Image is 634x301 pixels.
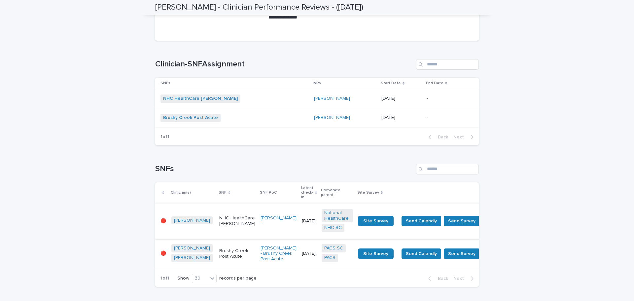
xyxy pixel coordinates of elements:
[406,218,437,224] span: Send Calendly
[423,276,451,282] button: Back
[448,218,475,224] span: Send Survey
[402,216,441,226] button: Send Calendly
[155,3,363,12] h2: [PERSON_NAME] - Clinician Performance Reviews - ([DATE])
[302,218,316,224] p: [DATE]
[155,203,490,239] tr: 🔴[PERSON_NAME] NHC HealthCare [PERSON_NAME][PERSON_NAME] - [DATE]National HealthCare NHC SC Site ...
[321,187,353,199] p: Corporate parent
[174,255,210,261] a: [PERSON_NAME]
[160,218,166,224] p: 🔴
[324,255,335,261] a: PACS
[192,275,208,282] div: 30
[423,134,451,140] button: Back
[381,96,421,101] p: [DATE]
[406,250,437,257] span: Send Calendly
[324,225,342,231] a: NHC SC
[324,210,350,221] a: National HealthCare
[219,248,255,259] p: Brushy Creek Post Acute
[444,248,480,259] button: Send Survey
[444,216,480,226] button: Send Survey
[163,96,238,101] a: NHC HealthCare [PERSON_NAME]
[453,135,468,139] span: Next
[155,129,175,145] p: 1 of 1
[260,189,277,196] p: SNF PoC
[358,248,394,259] a: Site Survey
[434,135,448,139] span: Back
[453,276,468,281] span: Next
[416,164,479,174] input: Search
[160,251,166,256] p: 🔴
[160,80,170,87] p: SNFs
[416,59,479,70] input: Search
[381,80,401,87] p: Start Date
[174,218,210,223] a: [PERSON_NAME]
[434,276,448,281] span: Back
[314,96,350,101] a: [PERSON_NAME]
[402,248,441,259] button: Send Calendly
[219,189,227,196] p: SNF
[427,115,468,121] p: -
[155,89,479,108] tr: NHC HealthCare [PERSON_NAME] [PERSON_NAME] [DATE]-
[314,115,350,121] a: [PERSON_NAME]
[381,115,421,121] p: [DATE]
[363,251,388,256] span: Site Survey
[261,245,297,262] a: [PERSON_NAME] - Brushy Creek Post Acute
[174,245,210,251] a: [PERSON_NAME]
[155,239,490,269] tr: 🔴[PERSON_NAME] [PERSON_NAME] Brushy Creek Post Acute[PERSON_NAME] - Brushy Creek Post Acute [DATE...
[358,216,394,226] a: Site Survey
[301,184,313,201] p: Latest check-in
[448,250,475,257] span: Send Survey
[427,96,468,101] p: -
[451,276,479,282] button: Next
[302,251,316,256] p: [DATE]
[426,80,443,87] p: End Date
[261,215,297,227] a: [PERSON_NAME] -
[363,219,388,223] span: Site Survey
[177,276,189,281] p: Show
[155,270,175,286] p: 1 of 1
[324,245,343,251] a: PACS SC
[219,215,255,227] p: NHC HealthCare [PERSON_NAME]
[155,59,413,69] h1: Clinician-SNFAssignment
[163,115,218,121] a: Brushy Creek Post Acute
[155,108,479,127] tr: Brushy Creek Post Acute [PERSON_NAME] [DATE]-
[451,134,479,140] button: Next
[313,80,321,87] p: NPs
[155,164,413,174] h1: SNFs
[219,276,257,281] p: records per page
[171,189,191,196] p: Clinician(s)
[357,189,379,196] p: Site Survey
